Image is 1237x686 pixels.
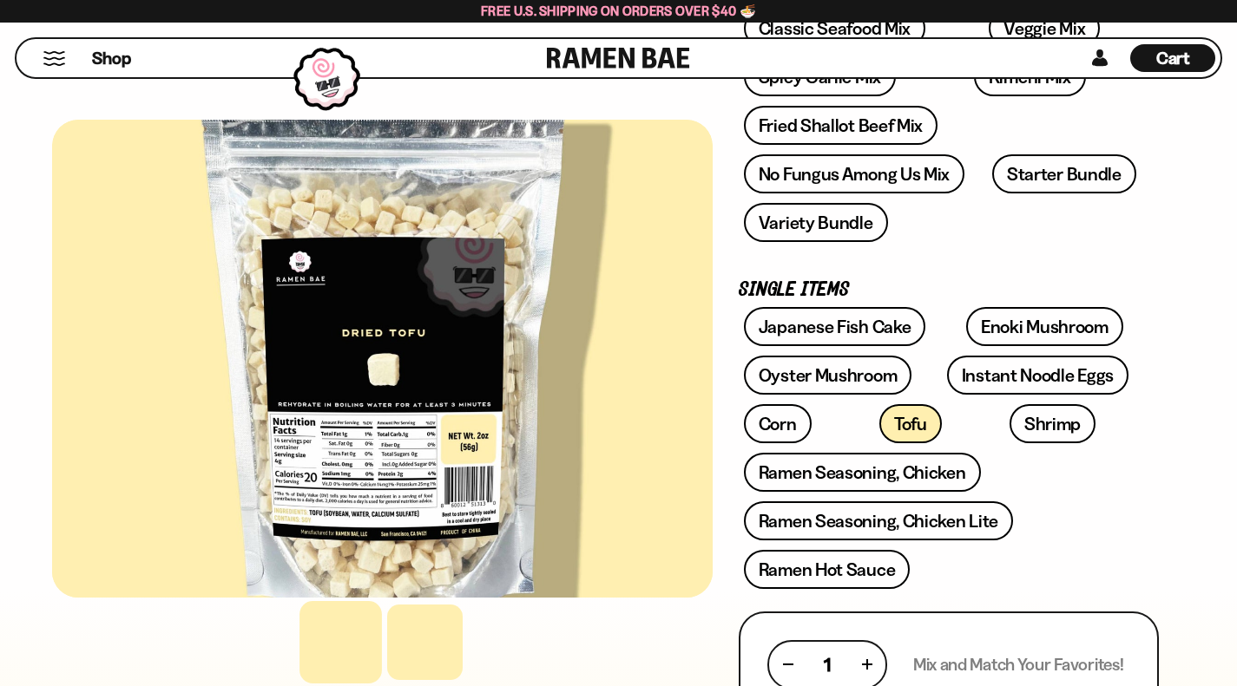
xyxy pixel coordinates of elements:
[744,203,888,242] a: Variety Bundle
[744,356,912,395] a: Oyster Mushroom
[966,307,1123,346] a: Enoki Mushroom
[1010,404,1096,443] a: Shrimp
[1130,39,1215,77] div: Cart
[913,654,1124,676] p: Mix and Match Your Favorites!
[739,282,1159,298] p: Single Items
[744,307,926,346] a: Japanese Fish Cake
[43,51,66,66] button: Mobile Menu Trigger
[824,654,831,676] span: 1
[947,356,1128,395] a: Instant Noodle Eggs
[481,3,756,19] span: Free U.S. Shipping on Orders over $40 🍜
[744,453,981,492] a: Ramen Seasoning, Chicken
[744,501,1013,540] a: Ramen Seasoning, Chicken Lite
[92,44,131,72] a: Shop
[1156,48,1190,69] span: Cart
[992,154,1136,193] a: Starter Bundle
[744,154,964,193] a: No Fungus Among Us Mix
[92,47,131,70] span: Shop
[744,550,911,589] a: Ramen Hot Sauce
[744,106,938,145] a: Fried Shallot Beef Mix
[744,404,812,443] a: Corn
